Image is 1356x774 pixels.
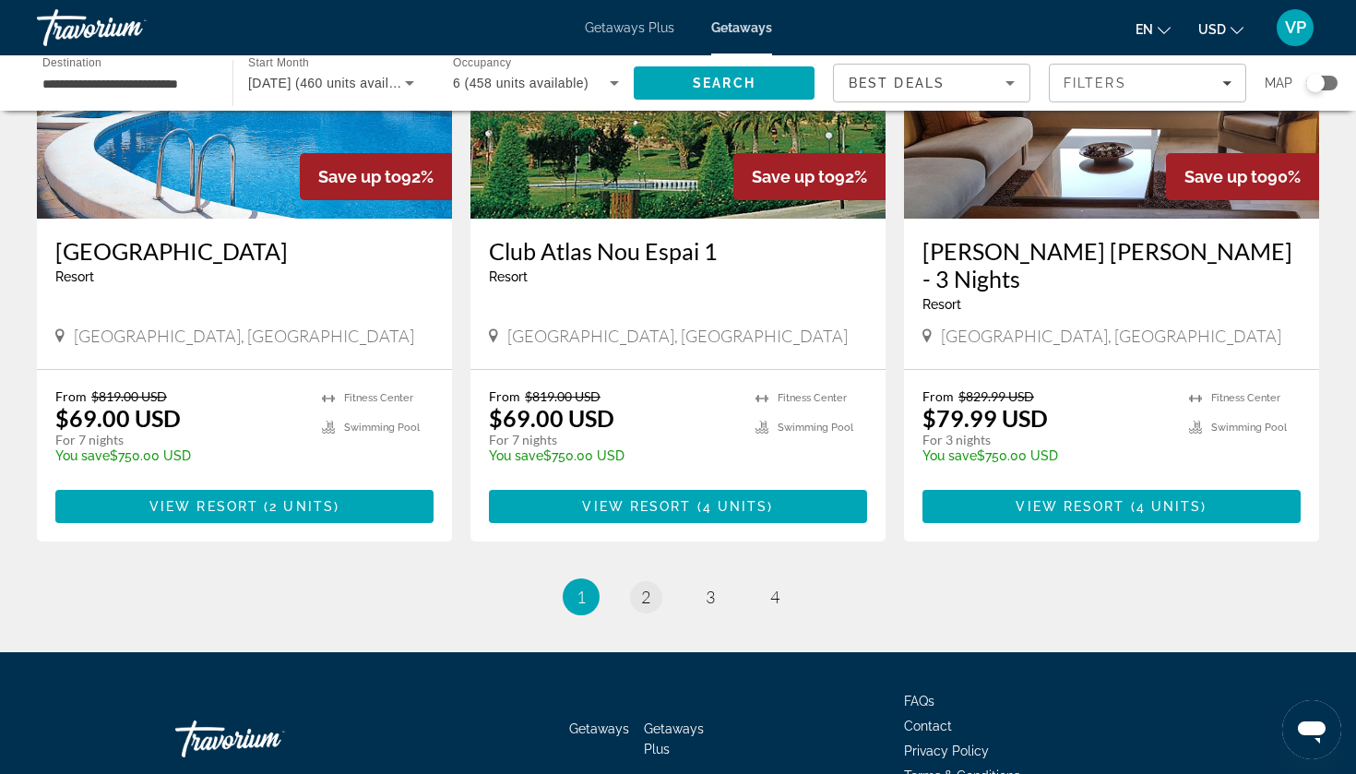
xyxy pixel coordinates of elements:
p: $750.00 USD [489,448,737,463]
span: $819.00 USD [525,388,601,404]
button: View Resort(4 units) [489,490,867,523]
p: For 7 nights [489,432,737,448]
nav: Pagination [37,578,1319,615]
span: Map [1265,70,1292,96]
span: You save [922,448,977,463]
span: 6 (458 units available) [453,76,589,90]
span: ( ) [1125,499,1207,514]
a: Contact [904,719,952,733]
button: Change language [1136,16,1171,42]
span: Search [693,76,755,90]
span: Destination [42,56,101,68]
span: $829.99 USD [958,388,1034,404]
a: Club Atlas Nou Espai 1 [489,237,867,265]
p: For 3 nights [922,432,1171,448]
span: From [55,388,87,404]
span: Swimming Pool [1211,422,1287,434]
p: $750.00 USD [55,448,303,463]
span: $819.00 USD [91,388,167,404]
span: You save [55,448,110,463]
span: VP [1285,18,1306,37]
span: 2 units [269,499,334,514]
button: Search [634,66,815,100]
button: View Resort(4 units) [922,490,1301,523]
span: Swimming Pool [778,422,853,434]
a: [GEOGRAPHIC_DATA] [55,237,434,265]
span: Filters [1064,76,1126,90]
p: $69.00 USD [55,404,181,432]
span: Save up to [1184,167,1267,186]
iframe: Кнопка для запуску вікна повідомлень [1282,700,1341,759]
button: Change currency [1198,16,1243,42]
span: en [1136,22,1153,37]
span: [GEOGRAPHIC_DATA], [GEOGRAPHIC_DATA] [74,326,414,346]
span: 4 units [1136,499,1202,514]
span: View Resort [149,499,258,514]
span: [DATE] (460 units available) [248,76,420,90]
a: Privacy Policy [904,744,989,758]
div: 90% [1166,153,1319,200]
span: 4 [770,587,779,607]
span: [GEOGRAPHIC_DATA], [GEOGRAPHIC_DATA] [507,326,848,346]
a: FAQs [904,694,934,709]
span: Swimming Pool [344,422,420,434]
span: 1 [577,587,586,607]
span: [GEOGRAPHIC_DATA], [GEOGRAPHIC_DATA] [941,326,1281,346]
span: Occupancy [453,57,511,69]
p: For 7 nights [55,432,303,448]
span: Save up to [318,167,401,186]
a: Go Home [175,711,360,767]
span: 2 [641,587,650,607]
span: Resort [922,297,961,312]
span: You save [489,448,543,463]
span: Best Deals [849,76,945,90]
span: From [922,388,954,404]
a: [PERSON_NAME] [PERSON_NAME] - 3 Nights [922,237,1301,292]
span: 3 [706,587,715,607]
p: $69.00 USD [489,404,614,432]
span: Resort [489,269,528,284]
a: Travorium [37,4,221,52]
div: 92% [300,153,452,200]
p: $750.00 USD [922,448,1171,463]
input: Select destination [42,73,208,95]
span: Fitness Center [1211,392,1280,404]
a: Getaways [569,721,629,736]
span: Fitness Center [344,392,413,404]
a: Getaways Plus [585,20,674,35]
button: View Resort(2 units) [55,490,434,523]
span: View Resort [582,499,691,514]
span: From [489,388,520,404]
button: Filters [1049,64,1246,102]
a: Getaways Plus [644,721,704,756]
span: Fitness Center [778,392,847,404]
span: Resort [55,269,94,284]
span: USD [1198,22,1226,37]
span: View Resort [1016,499,1124,514]
span: Save up to [752,167,835,186]
span: ( ) [258,499,339,514]
span: 4 units [703,499,768,514]
button: User Menu [1271,8,1319,47]
div: 92% [733,153,886,200]
span: Start Month [248,57,309,69]
span: ( ) [692,499,774,514]
p: $79.99 USD [922,404,1048,432]
a: Getaways [711,20,772,35]
mat-select: Sort by [849,72,1015,94]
